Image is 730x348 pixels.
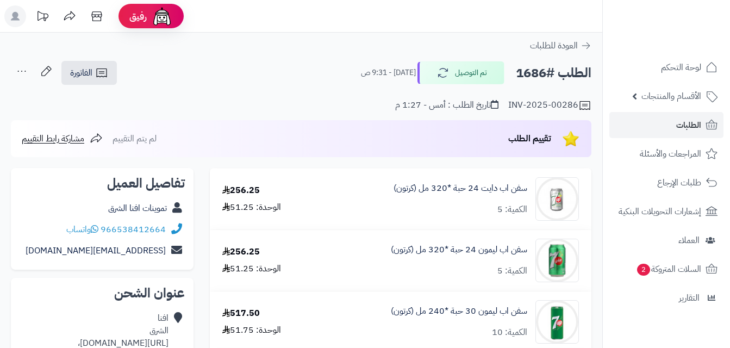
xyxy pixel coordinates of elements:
[61,61,117,85] a: الفاتورة
[641,89,701,104] span: الأقسام والمنتجات
[508,132,551,145] span: تقييم الطلب
[656,29,720,52] img: logo-2.png
[619,204,701,219] span: إشعارات التحويلات البنكية
[222,201,281,214] div: الوحدة: 51.25
[679,290,700,306] span: التقارير
[108,202,167,215] a: تموينات افنا الشرق
[609,170,723,196] a: طلبات الإرجاع
[222,324,281,337] div: الوحدة: 51.75
[530,39,578,52] span: العودة للطلبات
[391,244,527,256] a: سفن اب ليمون 24 حبة *320 مل (كرتون)
[70,66,92,79] span: الفاتورة
[222,184,260,197] div: 256.25
[609,256,723,282] a: السلات المتروكة2
[29,5,56,30] a: تحديثات المنصة
[609,141,723,167] a: المراجعات والأسئلة
[129,10,147,23] span: رفيق
[151,5,173,27] img: ai-face.png
[609,112,723,138] a: الطلبات
[361,67,416,78] small: [DATE] - 9:31 ص
[391,305,527,318] a: سفن اب ليمون 30 حبة *240 مل (كرتون)
[609,54,723,80] a: لوحة التحكم
[417,61,504,84] button: تم التوصيل
[20,177,185,190] h2: تفاصيل العميل
[222,246,260,258] div: 256.25
[609,198,723,225] a: إشعارات التحويلات البنكية
[609,285,723,311] a: التقارير
[497,265,527,277] div: الكمية: 5
[222,307,260,320] div: 517.50
[66,223,98,236] a: واتساب
[22,132,103,145] a: مشاركة رابط التقييم
[678,233,700,248] span: العملاء
[20,287,185,300] h2: عنوان الشحن
[536,177,578,221] img: 1747540408-7a431d2a-4456-4a4d-8b76-9a07e3ea-90x90.jpg
[394,182,527,195] a: سفن اب دايت 24 حبة *320 مل (كرتون)
[640,146,701,161] span: المراجعات والأسئلة
[530,39,591,52] a: العودة للطلبات
[657,175,701,190] span: طلبات الإرجاع
[636,262,701,277] span: السلات المتروكة
[492,326,527,339] div: الكمية: 10
[26,244,166,257] a: [EMAIL_ADDRESS][DOMAIN_NAME]
[676,117,701,133] span: الطلبات
[497,203,527,216] div: الكمية: 5
[661,60,701,75] span: لوحة التحكم
[609,227,723,253] a: العملاء
[536,239,578,282] img: 1747540602-UsMwFj3WdUIJzISPTZ6ZIXs6lgAaNT6J-90x90.jpg
[508,99,591,112] div: INV-2025-00286
[113,132,157,145] span: لم يتم التقييم
[516,62,591,84] h2: الطلب #1686
[22,132,84,145] span: مشاركة رابط التقييم
[222,263,281,275] div: الوحدة: 51.25
[395,99,498,111] div: تاريخ الطلب : أمس - 1:27 م
[101,223,166,236] a: 966538412664
[536,300,578,344] img: 1747541124-caa6673e-b677-477c-bbb4-b440b79b-90x90.jpg
[637,264,650,276] span: 2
